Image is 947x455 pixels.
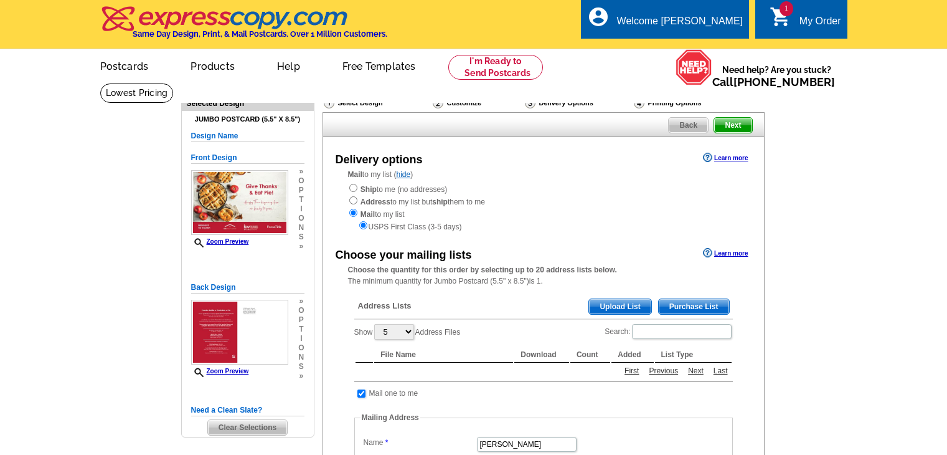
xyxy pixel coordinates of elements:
[298,343,304,353] span: o
[298,232,304,242] span: s
[298,334,304,343] span: i
[712,64,841,89] span: Need help? Are you stuck?
[191,300,288,365] img: small-thumb.jpg
[323,169,764,232] div: to my list ( )
[676,49,712,85] img: help
[570,347,610,363] th: Count
[374,347,513,363] th: File Name
[712,75,835,89] span: Call
[348,266,617,274] strong: Choose the quantity for this order by selecting up to 20 address lists below.
[133,29,387,39] h4: Same Day Design, Print, & Mail Postcards. Over 1 Million Customers.
[298,353,304,362] span: n
[646,365,681,376] a: Previous
[397,170,411,179] a: hide
[360,185,377,194] strong: Ship
[780,1,793,16] span: 1
[298,371,304,381] span: »
[182,97,314,109] div: Selected Design
[703,153,748,163] a: Learn more
[323,50,436,80] a: Free Templates
[611,347,653,363] th: Added
[257,50,320,80] a: Help
[323,97,431,112] div: Select Design
[298,223,304,232] span: n
[348,183,739,232] div: to me (no addresses) to my list but them to me to my list
[655,347,732,363] th: List Type
[374,324,414,340] select: ShowAddress Files
[714,118,751,133] span: Next
[298,176,304,186] span: o
[298,297,304,306] span: »
[733,75,835,89] a: [PHONE_NUMBER]
[336,151,423,168] div: Delivery options
[659,299,729,314] span: Purchase List
[358,300,412,312] span: Address Lists
[710,365,731,376] a: Last
[191,130,304,142] h5: Design Name
[191,170,288,235] img: small-thumb.jpg
[703,248,748,258] a: Learn more
[298,325,304,334] span: t
[208,420,287,435] span: Clear Selections
[348,220,739,232] div: USPS First Class (3-5 days)
[364,437,476,448] label: Name
[634,97,644,108] img: Printing Options & Summary
[525,97,535,108] img: Delivery Options
[348,170,362,179] strong: Mail
[323,264,764,287] div: The minimum quantity for Jumbo Postcard (5.5" x 8.5")is 1.
[298,362,304,371] span: s
[770,6,792,28] i: shopping_cart
[433,97,443,108] img: Customize
[298,195,304,204] span: t
[298,167,304,176] span: »
[354,323,461,341] label: Show Address Files
[191,282,304,294] h5: Back Design
[336,247,472,264] div: Choose your mailing lists
[589,299,651,314] span: Upload List
[633,97,743,109] div: Printing Options
[171,50,255,80] a: Products
[191,152,304,164] h5: Front Design
[324,97,334,108] img: Select Design
[669,118,708,133] span: Back
[617,16,743,33] div: Welcome [PERSON_NAME]
[605,323,732,340] label: Search:
[369,387,419,400] td: Mail one to me
[685,365,707,376] a: Next
[668,117,709,133] a: Back
[100,15,387,39] a: Same Day Design, Print, & Mail Postcards. Over 1 Million Customers.
[298,214,304,223] span: o
[298,204,304,214] span: i
[298,306,304,315] span: o
[191,368,249,375] a: Zoom Preview
[514,347,569,363] th: Download
[621,365,642,376] a: First
[360,198,390,206] strong: Address
[632,324,732,339] input: Search:
[191,405,304,416] h5: Need a Clean Slate?
[360,412,420,423] legend: Mailing Address
[298,315,304,325] span: p
[298,242,304,251] span: »
[799,16,841,33] div: My Order
[298,186,304,195] span: p
[360,210,375,219] strong: Mail
[80,50,169,80] a: Postcards
[587,6,610,28] i: account_circle
[191,238,249,245] a: Zoom Preview
[432,198,448,206] strong: ship
[524,97,633,112] div: Delivery Options
[770,14,841,29] a: 1 shopping_cart My Order
[191,115,304,123] h4: Jumbo Postcard (5.5" x 8.5")
[431,97,524,109] div: Customize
